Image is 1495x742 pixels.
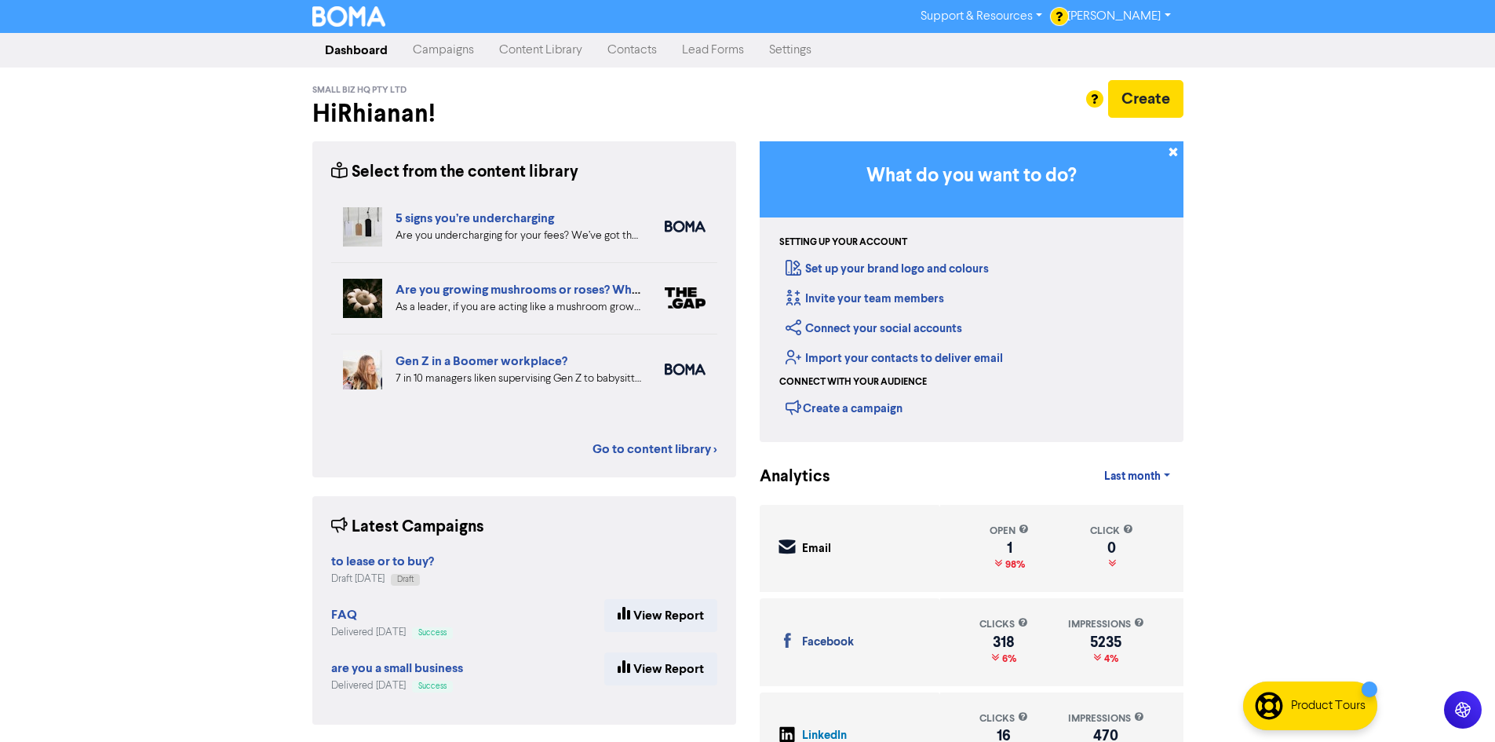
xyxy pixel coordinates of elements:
[1108,80,1183,118] button: Create
[396,282,891,298] a: Are you growing mushrooms or roses? Why you should lead like a gardener, not a grower
[779,375,927,389] div: Connect with your audience
[786,321,962,336] a: Connect your social accounts
[908,4,1055,29] a: Support & Resources
[312,35,400,66] a: Dashboard
[312,99,736,129] h2: Hi Rhianan !
[418,629,447,637] span: Success
[396,228,641,244] div: Are you undercharging for your fees? We’ve got the five warning signs that can help you diagnose ...
[669,35,757,66] a: Lead Forms
[1068,636,1144,649] div: 5235
[802,540,831,558] div: Email
[593,440,717,459] a: Go to content library >
[487,35,595,66] a: Content Library
[786,261,989,276] a: Set up your brand logo and colours
[397,576,414,583] span: Draft
[999,652,1016,665] span: 6%
[979,711,1028,726] div: clicks
[396,353,567,369] a: Gen Z in a Boomer workplace?
[312,85,407,96] span: Small Biz HQ Pty Ltd
[1068,711,1144,726] div: impressions
[331,554,434,569] strong: to lease or to buy?
[979,636,1028,649] div: 318
[396,371,641,387] div: 7 in 10 managers liken supervising Gen Z to babysitting or parenting. But is your people manageme...
[331,678,463,693] div: Delivered [DATE]
[786,351,1003,366] a: Import your contacts to deliver email
[786,396,902,419] div: Create a campaign
[604,599,717,632] a: View Report
[331,663,463,675] a: are you a small business
[396,299,641,316] div: As a leader, if you are acting like a mushroom grower you’re unlikely to have a clear plan yourse...
[1090,542,1133,554] div: 0
[1092,461,1183,492] a: Last month
[331,660,463,676] strong: are you a small business
[331,609,357,622] a: FAQ
[418,682,447,690] span: Success
[760,141,1183,442] div: Getting Started in BOMA
[1068,617,1144,632] div: impressions
[786,291,944,306] a: Invite your team members
[331,607,357,623] strong: FAQ
[331,625,453,640] div: Delivered [DATE]
[990,542,1029,554] div: 1
[979,617,1028,632] div: clicks
[1002,558,1025,571] span: 98%
[1101,652,1118,665] span: 4%
[665,221,706,232] img: boma_accounting
[1090,524,1133,539] div: click
[1068,729,1144,742] div: 470
[979,729,1028,742] div: 16
[396,210,554,226] a: 5 signs you’re undercharging
[331,515,484,539] div: Latest Campaigns
[1104,470,1161,484] span: Last month
[331,160,578,185] div: Select from the content library
[312,6,386,27] img: BOMA Logo
[760,465,811,489] div: Analytics
[665,287,706,309] img: thegap
[331,556,434,568] a: to lease or to buy?
[757,35,824,66] a: Settings
[400,35,487,66] a: Campaigns
[1417,667,1495,742] iframe: Chat Widget
[783,165,1160,188] h3: What do you want to do?
[779,236,907,250] div: Setting up your account
[665,364,706,375] img: boma
[990,524,1029,539] div: open
[1055,4,1183,29] a: [PERSON_NAME]
[604,652,717,685] a: View Report
[331,572,434,587] div: Draft [DATE]
[802,634,854,652] div: Facebook
[595,35,669,66] a: Contacts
